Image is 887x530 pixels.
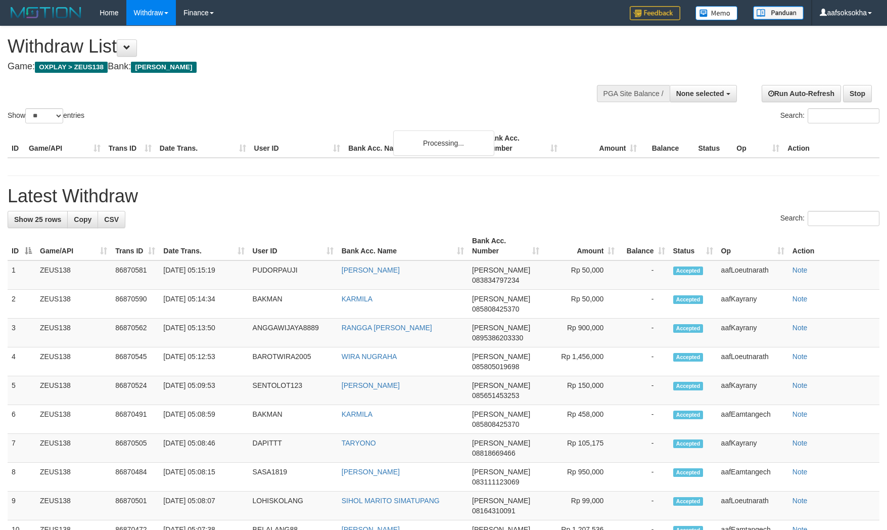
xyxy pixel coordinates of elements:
[342,352,397,361] a: WIRA NUGRAHA
[843,85,872,102] a: Stop
[36,232,111,260] th: Game/API: activate to sort column ascending
[342,468,400,476] a: [PERSON_NAME]
[342,381,400,389] a: [PERSON_NAME]
[472,334,523,342] span: Copy 0895386203330 to clipboard
[788,232,879,260] th: Action
[472,276,519,284] span: Copy 083834797234 to clipboard
[619,463,669,492] td: -
[111,290,159,319] td: 86870590
[111,232,159,260] th: Trans ID: activate to sort column ascending
[619,290,669,319] td: -
[159,260,248,290] td: [DATE] 05:15:19
[131,62,196,73] span: [PERSON_NAME]
[792,439,808,447] a: Note
[472,363,519,371] span: Copy 085805019698 to clipboard
[8,260,36,290] td: 1
[249,492,338,520] td: LOHISKOLANG
[792,410,808,418] a: Note
[249,405,338,434] td: BAKMAN
[472,305,519,313] span: Copy 085808425370 to clipboard
[673,439,704,448] span: Accepted
[159,347,248,376] td: [DATE] 05:12:53
[8,5,84,20] img: MOTION_logo.png
[717,319,788,347] td: aafKayrany
[792,497,808,505] a: Note
[472,391,519,400] span: Copy 085651453253 to clipboard
[669,232,717,260] th: Status: activate to sort column ascending
[619,232,669,260] th: Balance: activate to sort column ascending
[472,449,516,457] span: Copy 08818669466 to clipboard
[111,492,159,520] td: 86870501
[717,492,788,520] td: aafLoeutnarath
[673,468,704,477] span: Accepted
[342,295,372,303] a: KARMILA
[36,405,111,434] td: ZEUS138
[36,463,111,492] td: ZEUS138
[630,6,680,20] img: Feedback.jpg
[111,434,159,463] td: 86870505
[8,492,36,520] td: 9
[111,347,159,376] td: 86870545
[472,381,530,389] span: [PERSON_NAME]
[36,347,111,376] td: ZEUS138
[159,492,248,520] td: [DATE] 05:08:07
[619,376,669,405] td: -
[673,353,704,362] span: Accepted
[543,434,619,463] td: Rp 105,175
[792,468,808,476] a: Note
[472,410,530,418] span: [PERSON_NAME]
[619,492,669,520] td: -
[342,410,372,418] a: KARMILA
[36,260,111,290] td: ZEUS138
[792,266,808,274] a: Note
[74,215,91,224] span: Copy
[562,129,641,158] th: Amount
[159,405,248,434] td: [DATE] 05:08:59
[543,319,619,347] td: Rp 900,000
[472,439,530,447] span: [PERSON_NAME]
[8,434,36,463] td: 7
[8,36,581,57] h1: Withdraw List
[732,129,783,158] th: Op
[35,62,108,73] span: OXPLAY > ZEUS138
[67,211,98,228] a: Copy
[105,129,156,158] th: Trans ID
[670,85,737,102] button: None selected
[717,347,788,376] td: aafLoeutnarath
[472,478,519,486] span: Copy 083111123069 to clipboard
[472,507,516,515] span: Copy 08164310091 to clipboard
[472,324,530,332] span: [PERSON_NAME]
[159,434,248,463] td: [DATE] 05:08:46
[8,129,25,158] th: ID
[717,290,788,319] td: aafKayrany
[641,129,694,158] th: Balance
[808,211,879,226] input: Search:
[249,260,338,290] td: PUDORPAUJI
[543,290,619,319] td: Rp 50,000
[543,347,619,376] td: Rp 1,456,000
[808,108,879,123] input: Search:
[673,267,704,275] span: Accepted
[8,108,84,123] label: Show entries
[717,463,788,492] td: aafEamtangech
[780,211,879,226] label: Search:
[249,434,338,463] td: DAPITTT
[543,260,619,290] td: Rp 50,000
[472,497,530,505] span: [PERSON_NAME]
[36,492,111,520] td: ZEUS138
[472,352,530,361] span: [PERSON_NAME]
[25,108,63,123] select: Showentries
[249,347,338,376] td: BAROTWIRA2005
[619,434,669,463] td: -
[159,290,248,319] td: [DATE] 05:14:34
[472,295,530,303] span: [PERSON_NAME]
[792,381,808,389] a: Note
[8,319,36,347] td: 3
[8,347,36,376] td: 4
[104,215,119,224] span: CSV
[543,463,619,492] td: Rp 950,000
[342,324,432,332] a: RANGGA [PERSON_NAME]
[8,186,879,206] h1: Latest Withdraw
[619,405,669,434] td: -
[597,85,670,102] div: PGA Site Balance /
